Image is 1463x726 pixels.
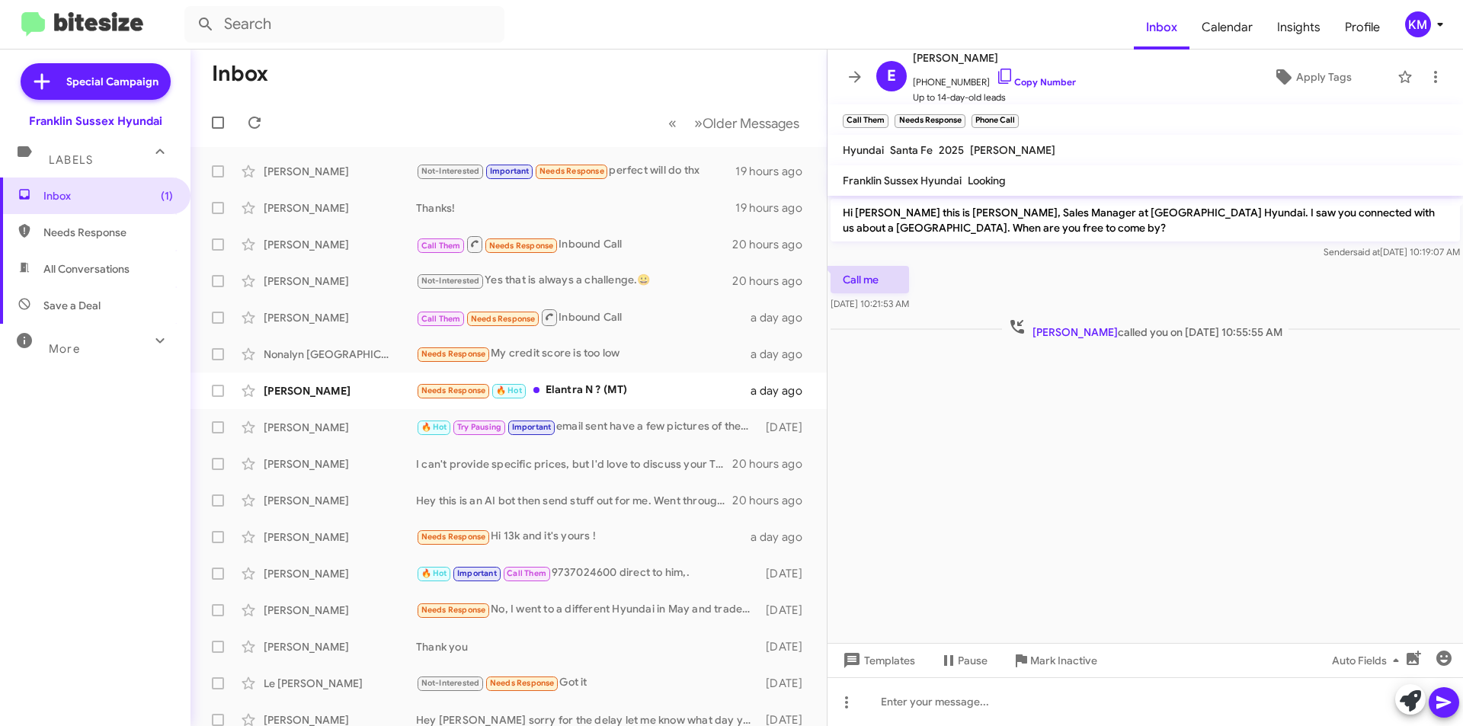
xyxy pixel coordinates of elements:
[490,678,555,688] span: Needs Response
[1353,246,1380,257] span: said at
[1032,325,1118,339] span: [PERSON_NAME]
[958,647,988,674] span: Pause
[416,200,735,216] div: Thanks!
[970,143,1055,157] span: [PERSON_NAME]
[1333,5,1392,50] a: Profile
[890,143,933,157] span: Santa Fe
[421,385,486,395] span: Needs Response
[539,166,604,176] span: Needs Response
[264,164,416,179] div: [PERSON_NAME]
[758,676,815,691] div: [DATE]
[416,456,732,472] div: I can't provide specific prices, but I'd love to discuss your Tucson further. Let's set up an app...
[264,639,416,654] div: [PERSON_NAME]
[264,603,416,618] div: [PERSON_NAME]
[703,115,799,132] span: Older Messages
[421,422,447,432] span: 🔥 Hot
[264,347,416,362] div: Nonalyn [GEOGRAPHIC_DATA]
[421,166,480,176] span: Not-Interested
[21,63,171,100] a: Special Campaign
[421,532,486,542] span: Needs Response
[416,382,751,399] div: Elantra N ? (MT)
[457,568,497,578] span: Important
[1405,11,1431,37] div: KM
[507,568,546,578] span: Call Them
[843,174,962,187] span: Franklin Sussex Hyundai
[895,114,965,128] small: Needs Response
[735,200,815,216] div: 19 hours ago
[421,349,486,359] span: Needs Response
[843,114,888,128] small: Call Them
[416,601,758,619] div: No, I went to a different Hyundai in May and traded in for a new.
[1392,11,1446,37] button: KM
[416,528,751,545] div: Hi 13k and it's yours !
[1265,5,1333,50] a: Insights
[659,107,686,139] button: Previous
[751,310,815,325] div: a day ago
[972,114,1019,128] small: Phone Call
[264,676,416,691] div: Le [PERSON_NAME]
[184,6,504,43] input: Search
[489,241,554,251] span: Needs Response
[996,76,1076,88] a: Copy Number
[471,314,536,324] span: Needs Response
[1189,5,1265,50] a: Calendar
[49,153,93,167] span: Labels
[416,564,758,582] div: 9737024600 direct to him,.
[264,493,416,508] div: [PERSON_NAME]
[1002,318,1289,340] span: called you on [DATE] 10:55:55 AM
[732,273,815,289] div: 20 hours ago
[421,241,461,251] span: Call Them
[264,456,416,472] div: [PERSON_NAME]
[913,67,1076,90] span: [PHONE_NUMBER]
[1320,647,1417,674] button: Auto Fields
[1000,647,1109,674] button: Mark Inactive
[758,603,815,618] div: [DATE]
[685,107,808,139] button: Next
[831,199,1460,241] p: Hi [PERSON_NAME] this is [PERSON_NAME], Sales Manager at [GEOGRAPHIC_DATA] Hyundai. I saw you con...
[264,566,416,581] div: [PERSON_NAME]
[831,266,909,293] p: Call me
[416,418,758,436] div: email sent have a few pictures of the tucson plus the back and Styrofoam tray being removed. also...
[490,166,530,176] span: Important
[416,674,758,692] div: Got it
[751,383,815,398] div: a day ago
[939,143,964,157] span: 2025
[840,647,915,674] span: Templates
[913,90,1076,105] span: Up to 14-day-old leads
[49,342,80,356] span: More
[416,493,732,508] div: Hey this is an AI bot then send stuff out for me. Went through our whole inventory we got nothing...
[264,273,416,289] div: [PERSON_NAME]
[732,456,815,472] div: 20 hours ago
[512,422,552,432] span: Important
[43,298,101,313] span: Save a Deal
[732,493,815,508] div: 20 hours ago
[264,200,416,216] div: [PERSON_NAME]
[660,107,808,139] nav: Page navigation example
[1324,246,1460,257] span: Sender [DATE] 10:19:07 AM
[732,237,815,252] div: 20 hours ago
[416,639,758,654] div: Thank you
[421,568,447,578] span: 🔥 Hot
[264,237,416,252] div: [PERSON_NAME]
[43,188,173,203] span: Inbox
[913,49,1076,67] span: [PERSON_NAME]
[421,605,486,615] span: Needs Response
[668,114,677,133] span: «
[1134,5,1189,50] a: Inbox
[416,235,732,254] div: Inbound Call
[1296,63,1352,91] span: Apply Tags
[758,566,815,581] div: [DATE]
[831,298,909,309] span: [DATE] 10:21:53 AM
[264,420,416,435] div: [PERSON_NAME]
[887,64,896,88] span: E
[421,314,461,324] span: Call Them
[457,422,501,432] span: Try Pausing
[416,272,732,289] div: Yes that is always a challenge.😀
[421,276,480,286] span: Not-Interested
[735,164,815,179] div: 19 hours ago
[416,308,751,327] div: Inbound Call
[751,347,815,362] div: a day ago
